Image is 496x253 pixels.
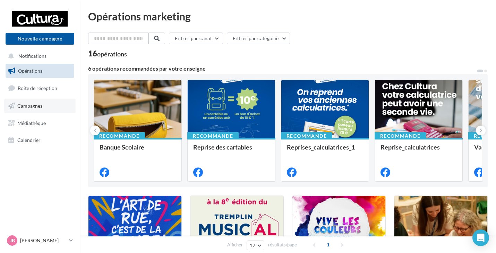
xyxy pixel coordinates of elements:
[193,144,270,157] div: Reprise des cartables
[10,237,15,244] span: JB
[268,242,297,248] span: résultats/page
[88,50,127,57] div: 16
[18,53,46,59] span: Notifications
[88,66,477,71] div: 6 opérations recommandées par votre enseigne
[6,33,74,45] button: Nouvelle campagne
[4,64,76,78] a: Opérations
[287,144,363,157] div: Reprises_calculatrices_1
[227,242,243,248] span: Afficher
[18,68,42,74] span: Opérations
[227,33,290,44] button: Filtrer par catégorie
[17,137,41,143] span: Calendrier
[20,237,66,244] p: [PERSON_NAME]
[247,241,264,250] button: 12
[4,81,76,96] a: Boîte de réception
[187,132,239,140] div: Recommandé
[94,132,145,140] div: Recommandé
[375,132,426,140] div: Recommandé
[17,120,46,126] span: Médiathèque
[323,239,334,250] span: 1
[97,51,127,57] div: opérations
[472,229,489,246] div: Open Intercom Messenger
[380,144,457,157] div: Reprise_calculatrices
[18,85,57,91] span: Boîte de réception
[4,133,76,147] a: Calendrier
[4,99,76,113] a: Campagnes
[17,103,42,109] span: Campagnes
[88,11,488,21] div: Opérations marketing
[169,33,223,44] button: Filtrer par canal
[6,234,74,247] a: JB [PERSON_NAME]
[281,132,332,140] div: Recommandé
[4,116,76,130] a: Médiathèque
[100,144,176,157] div: Banque Scolaire
[250,243,256,248] span: 12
